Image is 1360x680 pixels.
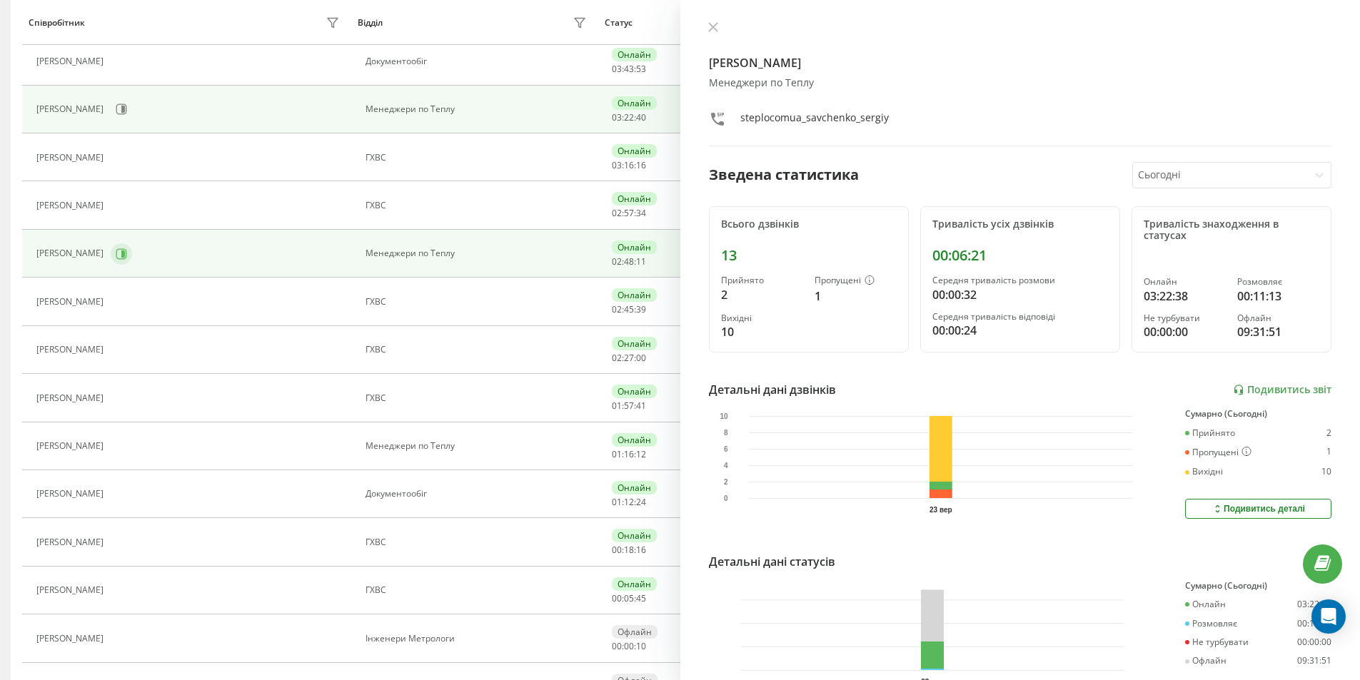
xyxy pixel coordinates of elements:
[1144,277,1226,287] div: Онлайн
[612,450,646,460] div: : :
[624,352,634,364] span: 27
[1311,599,1346,634] div: Open Intercom Messenger
[366,489,590,499] div: Документообіг
[36,153,107,163] div: [PERSON_NAME]
[932,275,1108,285] div: Середня тривалість розмови
[36,585,107,595] div: [PERSON_NAME]
[1144,218,1319,243] div: Тривалість знаходження в статусах
[612,625,658,639] div: Офлайн
[612,481,657,494] div: Онлайн
[1233,384,1331,396] a: Подивитись звіт
[612,305,646,315] div: : :
[612,545,646,555] div: : :
[1185,467,1223,477] div: Вихідні
[612,113,646,123] div: : :
[366,297,590,307] div: ГХВС
[624,448,634,460] span: 16
[358,18,383,28] div: Відділ
[636,207,646,219] span: 34
[1185,619,1237,629] div: Розмовляє
[709,381,836,398] div: Детальні дані дзвінків
[723,462,727,470] text: 4
[366,345,590,355] div: ГХВС
[1185,599,1226,609] div: Онлайн
[612,353,646,363] div: : :
[723,445,727,453] text: 6
[720,412,728,420] text: 10
[36,104,107,114] div: [PERSON_NAME]
[624,592,634,604] span: 05
[723,429,727,437] text: 8
[932,322,1108,339] div: 00:00:24
[636,592,646,604] span: 45
[932,286,1108,303] div: 00:00:32
[636,159,646,171] span: 16
[624,640,634,652] span: 00
[612,111,622,123] span: 03
[1297,656,1331,666] div: 09:31:51
[709,164,859,186] div: Зведена статистика
[612,433,657,447] div: Онлайн
[721,313,803,323] div: Вихідні
[1144,313,1226,323] div: Не турбувати
[721,247,897,264] div: 13
[709,553,835,570] div: Детальні дані статусів
[1326,447,1331,458] div: 1
[366,441,590,451] div: Менеджери по Теплу
[612,288,657,302] div: Онлайн
[366,104,590,114] div: Менеджери по Теплу
[636,544,646,556] span: 16
[1185,447,1251,458] div: Пропущені
[366,634,590,644] div: Інженери Метрологи
[612,640,622,652] span: 00
[1237,288,1319,305] div: 00:11:13
[636,111,646,123] span: 40
[29,18,85,28] div: Співробітник
[36,56,107,66] div: [PERSON_NAME]
[1237,277,1319,287] div: Розмовляє
[612,192,657,205] div: Онлайн
[1185,428,1235,438] div: Прийнято
[36,297,107,307] div: [PERSON_NAME]
[612,529,657,542] div: Онлайн
[366,537,590,547] div: ГХВС
[624,544,634,556] span: 18
[612,255,622,268] span: 02
[366,56,590,66] div: Документообіг
[636,63,646,75] span: 53
[624,496,634,508] span: 12
[815,288,897,305] div: 1
[932,218,1108,230] div: Тривалість усіх дзвінків
[612,577,657,591] div: Онлайн
[612,48,657,61] div: Онлайн
[366,201,590,210] div: ГХВС
[1297,599,1331,609] div: 03:22:38
[1185,499,1331,519] button: Подивитись деталі
[636,400,646,412] span: 41
[36,393,107,403] div: [PERSON_NAME]
[1185,637,1249,647] div: Не турбувати
[1185,409,1331,419] div: Сумарно (Сьогодні)
[1185,581,1331,591] div: Сумарно (Сьогодні)
[932,312,1108,322] div: Середня тривалість відповіді
[612,497,646,507] div: : :
[612,496,622,508] span: 01
[36,201,107,210] div: [PERSON_NAME]
[624,207,634,219] span: 57
[636,496,646,508] span: 24
[366,153,590,163] div: ГХВС
[612,240,657,254] div: Онлайн
[612,337,657,350] div: Онлайн
[624,400,634,412] span: 57
[612,159,622,171] span: 03
[1297,619,1331,629] div: 00:11:13
[723,478,727,486] text: 2
[612,385,657,398] div: Онлайн
[612,401,646,411] div: : :
[36,537,107,547] div: [PERSON_NAME]
[624,255,634,268] span: 48
[36,489,107,499] div: [PERSON_NAME]
[624,303,634,315] span: 45
[1185,656,1226,666] div: Офлайн
[612,641,646,651] div: : :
